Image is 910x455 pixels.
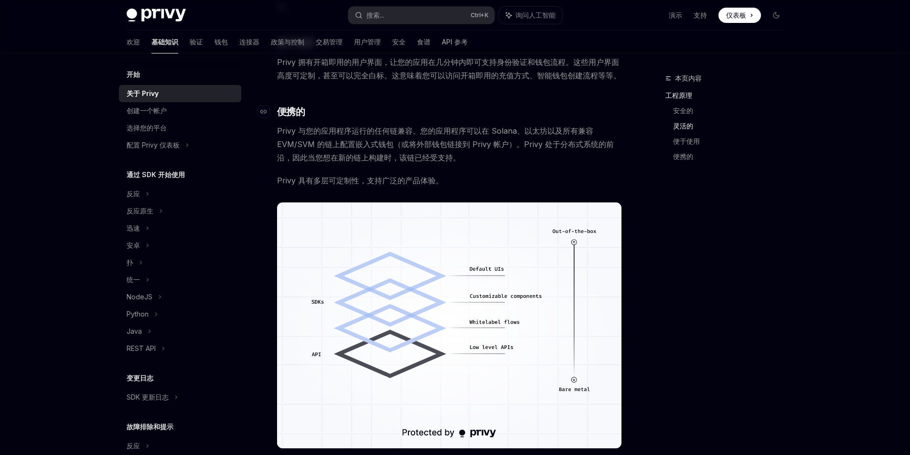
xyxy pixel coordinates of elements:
a: 交易管理 [316,31,343,53]
font: 创建一个帐户 [127,106,167,115]
a: 政策与控制 [271,31,304,53]
font: 钱包 [214,38,228,46]
font: 工程原理 [665,91,692,99]
button: 搜索...Ctrl+K [348,7,494,24]
font: 仪表板 [726,11,746,19]
font: 便携的 [277,106,305,117]
a: 连接器 [239,31,259,53]
a: 便于使用 [673,134,792,149]
font: 关于 Privy [127,89,159,97]
font: 安卓 [127,241,140,249]
font: 询问人工智能 [515,11,556,19]
a: API 参考 [442,31,468,53]
a: 灵活的 [673,118,792,134]
a: 演示 [669,11,682,20]
font: 通过 SDK 开始使用 [127,170,185,179]
font: 反应 [127,442,140,450]
a: 关于 Privy [119,85,241,102]
font: Privy 拥有开箱即用的用户界面，让您的应用在几分钟内即可支持身份验证和钱包流程。这些用户界面高度可定制，甚至可以完全白标。这意味着您可以访问开箱即用的充值方式、智能钱包创建流程等等。 [277,57,621,80]
font: 灵活的 [673,122,693,130]
font: SDK 更新日志 [127,393,169,401]
font: 统一 [127,275,140,284]
a: 钱包 [214,31,228,53]
font: +K [481,11,489,19]
button: 切换暗模式 [769,8,784,23]
font: 安全 [392,38,406,46]
font: Privy 与您的应用程序运行的任何链兼容。您的应用程序可以在 Solana、以太坊以及所有兼容 EVM/SVM 的链上配置嵌入式钱包（或将外部钱包链接到 Privy 帐户）。Privy 处于分... [277,126,614,162]
a: 验证 [190,31,203,53]
font: 扑 [127,258,133,266]
a: 仪表板 [718,8,761,23]
font: 搜索... [366,11,384,19]
a: 安全 [392,31,406,53]
font: 故障排除和提示 [127,423,173,431]
a: 便携的 [673,149,792,164]
font: 支持 [694,11,707,19]
font: 变更日志 [127,374,153,382]
font: 交易管理 [316,38,343,46]
button: 询问人工智能 [499,7,562,24]
font: Python [127,310,149,318]
a: 食谱 [417,31,430,53]
font: 连接器 [239,38,259,46]
font: 政策与控制 [271,38,304,46]
font: Java [127,327,142,335]
font: 食谱 [417,38,430,46]
a: 选择您的平台 [119,119,241,137]
font: REST API [127,344,156,352]
font: Privy 具有多层可定制性，支持广泛的产品体验。 [277,176,443,185]
a: 工程原理 [665,88,792,103]
a: 创建一个帐户 [119,102,241,119]
font: 基础知识 [151,38,178,46]
font: 用户管理 [354,38,381,46]
a: 支持 [694,11,707,20]
img: 深色标志 [127,9,186,22]
font: 本页内容 [675,74,702,82]
font: NodeJS [127,293,152,301]
font: 便携的 [673,152,693,160]
font: 反应原生 [127,207,153,215]
font: 演示 [669,11,682,19]
a: 基础知识 [151,31,178,53]
a: 欢迎 [127,31,140,53]
a: 导航至标题 [258,105,277,118]
font: 迅速 [127,224,140,232]
font: 便于使用 [673,137,700,145]
font: 安全的 [673,106,693,115]
a: 安全的 [673,103,792,118]
font: Ctrl [471,11,481,19]
font: 反应 [127,190,140,198]
font: 配置 Privy 仪表板 [127,141,180,149]
a: 用户管理 [354,31,381,53]
font: 选择您的平台 [127,124,167,132]
img: 图片/定制.png [277,202,621,448]
font: API 参考 [442,38,468,46]
font: 欢迎 [127,38,140,46]
font: 开始 [127,70,140,78]
font: 验证 [190,38,203,46]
